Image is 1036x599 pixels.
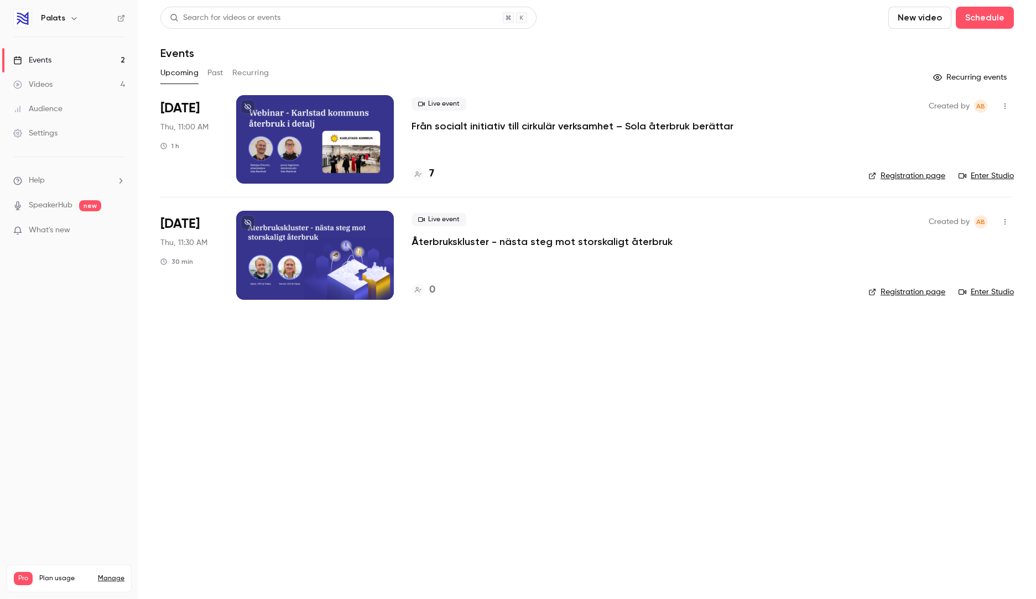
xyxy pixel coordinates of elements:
a: Återbrukskluster - nästa steg mot storskaligt återbruk [412,235,673,248]
a: Registration page [868,170,945,181]
a: Enter Studio [959,287,1014,298]
span: Created by [929,100,970,113]
span: Help [29,175,45,186]
button: Recurring events [928,69,1014,86]
a: 7 [412,166,434,181]
div: Videos [13,79,53,90]
div: 30 min [160,257,193,266]
span: [DATE] [160,100,200,117]
span: Amelie Berggren [974,100,987,113]
span: Live event [412,97,466,111]
span: Plan usage [39,574,91,583]
span: Pro [14,572,33,585]
a: Registration page [868,287,945,298]
button: Recurring [232,64,269,82]
a: Enter Studio [959,170,1014,181]
span: What's new [29,225,70,236]
a: Manage [98,574,124,583]
button: Past [207,64,223,82]
span: Thu, 11:00 AM [160,122,209,133]
button: Upcoming [160,64,199,82]
h1: Events [160,46,194,60]
div: Settings [13,128,58,139]
li: help-dropdown-opener [13,175,125,186]
span: Amelie Berggren [974,215,987,228]
span: AB [976,215,985,228]
span: AB [976,100,985,113]
a: 0 [412,283,435,298]
div: Audience [13,103,63,114]
a: Från socialt initiativ till cirkulär verksamhet – Sola återbruk berättar [412,119,733,133]
h6: Palats [41,13,65,24]
div: Oct 30 Thu, 11:30 AM (Europe/Stockholm) [160,211,218,299]
span: Live event [412,213,466,226]
div: 1 h [160,142,179,150]
button: Schedule [956,7,1014,29]
h4: 7 [429,166,434,181]
span: Thu, 11:30 AM [160,237,207,248]
span: new [79,200,101,211]
img: Palats [14,9,32,27]
button: New video [888,7,951,29]
div: Search for videos or events [170,12,280,24]
span: [DATE] [160,215,200,233]
div: Oct 2 Thu, 11:00 AM (Europe/Stockholm) [160,95,218,184]
h4: 0 [429,283,435,298]
div: Events [13,55,51,66]
a: SpeakerHub [29,200,72,211]
span: Created by [929,215,970,228]
iframe: Noticeable Trigger [112,226,125,236]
